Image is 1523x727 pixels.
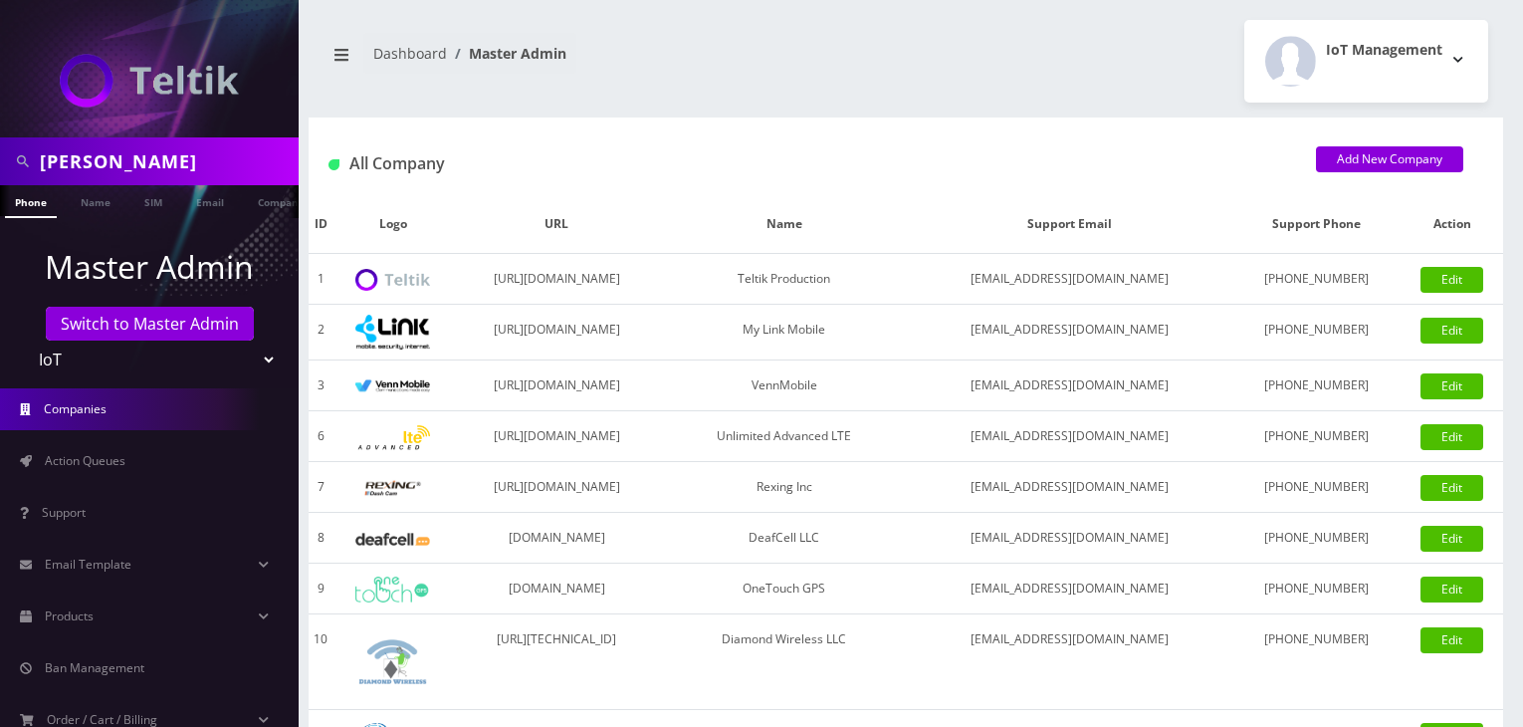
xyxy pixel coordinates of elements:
[324,33,891,90] nav: breadcrumb
[1420,526,1483,552] a: Edit
[328,154,1286,173] h1: All Company
[909,411,1231,462] td: [EMAIL_ADDRESS][DOMAIN_NAME]
[660,305,909,361] td: My Link Mobile
[309,361,332,411] td: 3
[1231,411,1402,462] td: [PHONE_NUMBER]
[1231,254,1402,305] td: [PHONE_NUMBER]
[40,142,294,180] input: Search in Company
[309,305,332,361] td: 2
[355,533,430,546] img: DeafCell LLC
[454,564,660,614] td: [DOMAIN_NAME]
[1316,146,1463,172] a: Add New Company
[454,614,660,710] td: [URL][TECHNICAL_ID]
[909,513,1231,564] td: [EMAIL_ADDRESS][DOMAIN_NAME]
[309,254,332,305] td: 1
[660,361,909,411] td: VennMobile
[909,361,1231,411] td: [EMAIL_ADDRESS][DOMAIN_NAME]
[373,44,447,63] a: Dashboard
[71,185,120,216] a: Name
[309,564,332,614] td: 9
[355,425,430,450] img: Unlimited Advanced LTE
[909,195,1231,254] th: Support Email
[1401,195,1503,254] th: Action
[309,614,332,710] td: 10
[1420,373,1483,399] a: Edit
[454,462,660,513] td: [URL][DOMAIN_NAME]
[42,504,86,521] span: Support
[454,305,660,361] td: [URL][DOMAIN_NAME]
[186,185,234,216] a: Email
[60,54,239,108] img: IoT
[309,462,332,513] td: 7
[5,185,57,218] a: Phone
[660,462,909,513] td: Rexing Inc
[1420,424,1483,450] a: Edit
[660,195,909,254] th: Name
[909,305,1231,361] td: [EMAIL_ADDRESS][DOMAIN_NAME]
[248,185,315,216] a: Company
[454,411,660,462] td: [URL][DOMAIN_NAME]
[660,564,909,614] td: OneTouch GPS
[1244,20,1488,103] button: IoT Management
[44,400,107,417] span: Companies
[1231,305,1402,361] td: [PHONE_NUMBER]
[309,411,332,462] td: 6
[454,513,660,564] td: [DOMAIN_NAME]
[909,462,1231,513] td: [EMAIL_ADDRESS][DOMAIN_NAME]
[355,379,430,393] img: VennMobile
[660,411,909,462] td: Unlimited Advanced LTE
[1231,614,1402,710] td: [PHONE_NUMBER]
[447,43,566,64] li: Master Admin
[45,607,94,624] span: Products
[309,513,332,564] td: 8
[134,185,172,216] a: SIM
[355,624,430,699] img: Diamond Wireless LLC
[1231,564,1402,614] td: [PHONE_NUMBER]
[1420,577,1483,603] a: Edit
[328,159,339,170] img: All Company
[355,315,430,350] img: My Link Mobile
[909,564,1231,614] td: [EMAIL_ADDRESS][DOMAIN_NAME]
[909,254,1231,305] td: [EMAIL_ADDRESS][DOMAIN_NAME]
[355,479,430,498] img: Rexing Inc
[454,254,660,305] td: [URL][DOMAIN_NAME]
[909,614,1231,710] td: [EMAIL_ADDRESS][DOMAIN_NAME]
[355,577,430,603] img: OneTouch GPS
[45,556,131,573] span: Email Template
[660,254,909,305] td: Teltik Production
[46,307,254,341] a: Switch to Master Admin
[332,195,454,254] th: Logo
[45,452,125,469] span: Action Queues
[355,269,430,292] img: Teltik Production
[1231,361,1402,411] td: [PHONE_NUMBER]
[660,513,909,564] td: DeafCell LLC
[454,195,660,254] th: URL
[660,614,909,710] td: Diamond Wireless LLC
[1420,627,1483,653] a: Edit
[45,659,144,676] span: Ban Management
[1231,513,1402,564] td: [PHONE_NUMBER]
[454,361,660,411] td: [URL][DOMAIN_NAME]
[1420,267,1483,293] a: Edit
[309,195,332,254] th: ID
[1420,475,1483,501] a: Edit
[1231,462,1402,513] td: [PHONE_NUMBER]
[1231,195,1402,254] th: Support Phone
[1420,318,1483,344] a: Edit
[1326,42,1442,59] h2: IoT Management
